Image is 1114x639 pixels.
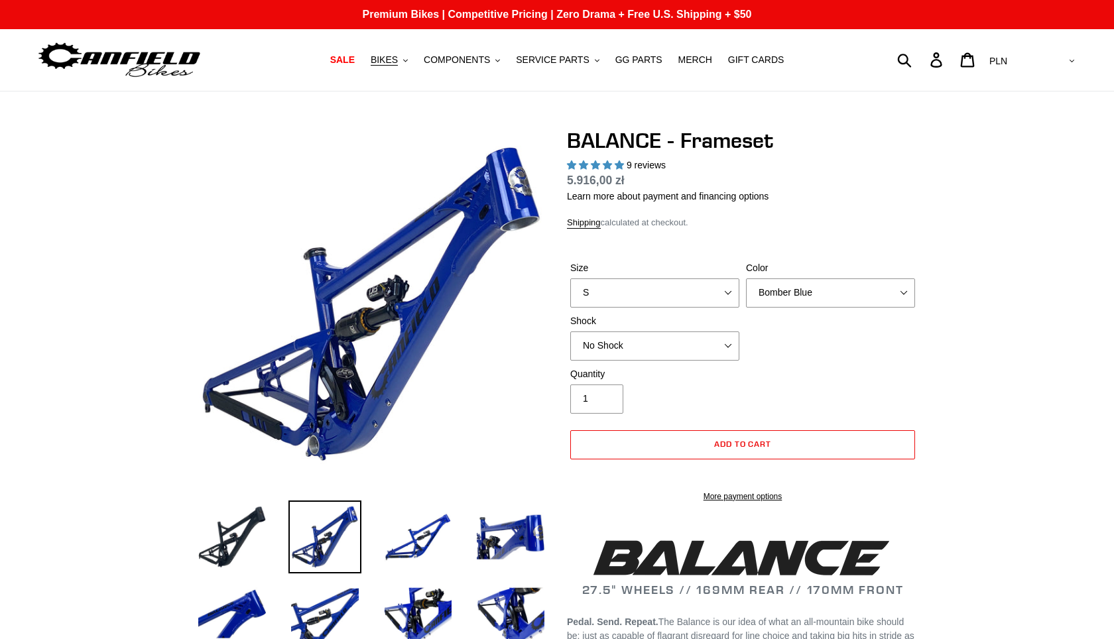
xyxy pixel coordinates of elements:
b: Pedal. Send. Repeat. [567,616,658,627]
span: COMPONENTS [424,54,490,66]
a: Shipping [567,217,601,229]
label: Shock [570,314,739,328]
a: GG PARTS [609,51,669,69]
span: GG PARTS [615,54,662,66]
a: GIFT CARDS [721,51,791,69]
a: MERCH [672,51,719,69]
span: SERVICE PARTS [516,54,589,66]
label: Size [570,261,739,275]
h2: 27.5" WHEELS // 169MM REAR // 170MM FRONT [567,536,918,597]
a: More payment options [570,491,915,502]
img: Load image into Gallery viewer, BALANCE - Frameset [288,500,361,573]
a: Learn more about payment and financing options [567,191,769,202]
button: SERVICE PARTS [509,51,605,69]
img: Load image into Gallery viewer, BALANCE - Frameset [196,500,269,573]
h1: BALANCE - Frameset [567,128,918,153]
input: Search [904,45,938,74]
span: BIKES [371,54,398,66]
a: SALE [324,51,361,69]
span: 9 reviews [627,160,666,170]
label: Quantity [570,367,739,381]
span: 5.916,00 zł [567,174,625,187]
button: COMPONENTS [417,51,507,69]
span: GIFT CARDS [728,54,784,66]
button: Add to cart [570,430,915,459]
span: Add to cart [714,439,772,449]
span: MERCH [678,54,712,66]
img: Load image into Gallery viewer, BALANCE - Frameset [474,500,547,573]
button: BIKES [364,51,414,69]
span: 5.00 stars [567,160,627,170]
span: SALE [330,54,355,66]
label: Color [746,261,915,275]
div: calculated at checkout. [567,216,918,229]
img: Canfield Bikes [36,39,202,81]
img: Load image into Gallery viewer, BALANCE - Frameset [381,500,454,573]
